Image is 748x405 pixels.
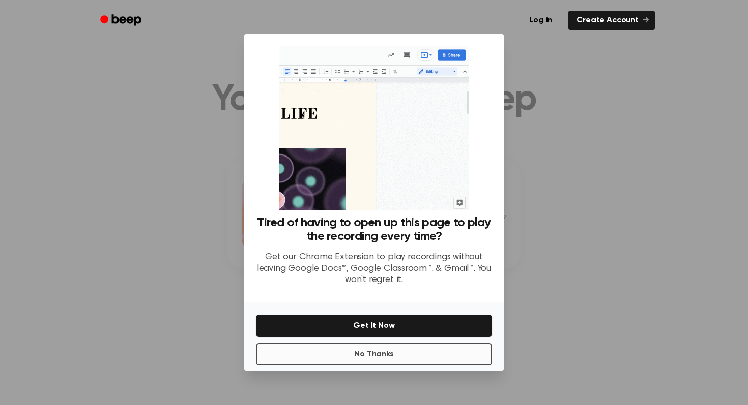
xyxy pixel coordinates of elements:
[519,9,562,32] a: Log in
[568,11,655,30] a: Create Account
[256,216,492,243] h3: Tired of having to open up this page to play the recording every time?
[256,343,492,365] button: No Thanks
[256,252,492,286] p: Get our Chrome Extension to play recordings without leaving Google Docs™, Google Classroom™, & Gm...
[256,315,492,337] button: Get It Now
[279,46,468,210] img: Beep extension in action
[93,11,151,30] a: Beep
